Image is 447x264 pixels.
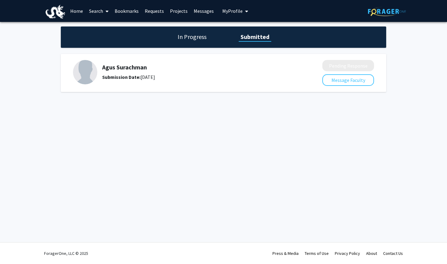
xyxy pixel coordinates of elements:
img: Profile Picture [73,60,97,84]
a: About [366,251,377,256]
b: Submission Date: [102,74,140,80]
iframe: Chat [5,237,26,259]
span: My Profile [222,8,243,14]
h1: In Progress [176,33,208,41]
div: [DATE] [102,73,290,81]
button: Message Faculty [322,74,374,86]
a: Terms of Use [305,251,329,256]
a: Press & Media [272,251,299,256]
h5: Agus Surachman [102,64,290,71]
button: Pending Response [322,60,374,71]
a: Home [67,0,86,22]
a: Projects [167,0,191,22]
a: Contact Us [383,251,403,256]
a: Requests [142,0,167,22]
a: Privacy Policy [335,251,360,256]
h1: Submitted [239,33,271,41]
a: Message Faculty [322,77,374,83]
a: Search [86,0,112,22]
img: Drexel University Logo [46,5,65,19]
div: ForagerOne, LLC © 2025 [44,243,88,264]
a: Messages [191,0,217,22]
img: ForagerOne Logo [368,7,406,16]
a: Bookmarks [112,0,142,22]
